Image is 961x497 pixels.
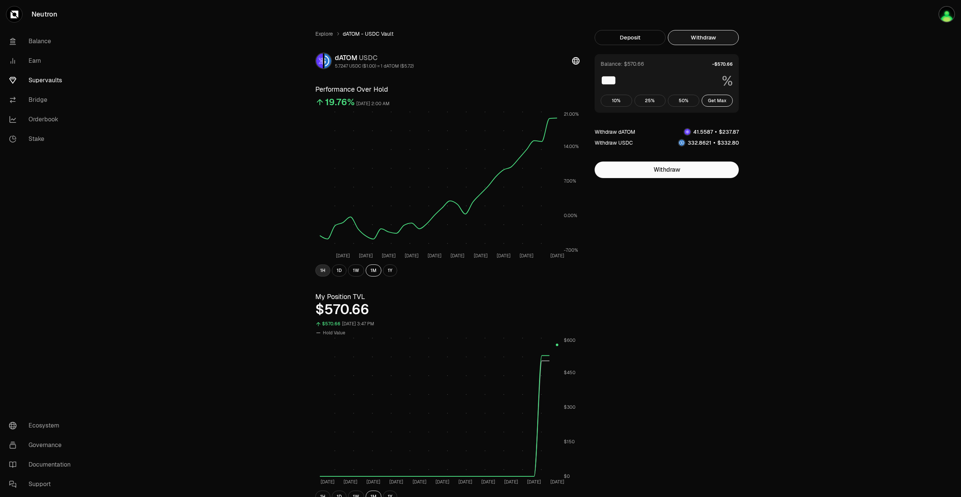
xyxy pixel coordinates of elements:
a: Bridge [3,90,81,110]
tspan: [DATE] [359,253,373,259]
div: $570.66 [315,302,580,317]
div: dATOM [335,53,414,63]
tspan: -7.00% [564,247,578,253]
button: Get Max [702,95,733,107]
nav: breadcrumb [315,30,580,38]
button: 1W [348,264,364,276]
div: 5.7247 USDC ($1.00) = 1 dATOM ($5.72) [335,63,414,69]
tspan: [DATE] [428,253,441,259]
h3: My Position TVL [315,292,580,302]
tspan: [DATE] [450,253,464,259]
button: Withdraw [668,30,739,45]
a: Orderbook [3,110,81,129]
img: USDC Logo [679,140,685,146]
img: dATOM Logo [316,53,323,68]
div: $570.66 [322,320,340,328]
tspan: [DATE] [343,479,357,485]
span: % [722,74,733,89]
tspan: 21.00% [564,111,579,117]
a: Documentation [3,455,81,474]
tspan: $150 [564,439,575,445]
tspan: [DATE] [504,479,518,485]
tspan: [DATE] [435,479,449,485]
button: Withdraw [595,162,739,178]
tspan: [DATE] [366,479,380,485]
tspan: [DATE] [336,253,350,259]
h3: Performance Over Hold [315,84,580,95]
tspan: [DATE] [527,479,541,485]
tspan: 7.00% [564,178,576,184]
a: Governance [3,435,81,455]
tspan: [DATE] [474,253,488,259]
div: Balance: $570.66 [601,60,644,68]
div: [DATE] 3:47 PM [342,320,374,328]
tspan: [DATE] [389,479,403,485]
tspan: [DATE] [382,253,396,259]
button: 25% [634,95,666,107]
tspan: [DATE] [458,479,472,485]
tspan: [DATE] [481,479,495,485]
button: 1Y [383,264,397,276]
div: Withdraw dATOM [595,128,635,136]
tspan: 0.00% [564,213,577,219]
img: USDC Logo [324,53,331,68]
a: Earn [3,51,81,71]
a: Ecosystem [3,416,81,435]
a: Balance [3,32,81,51]
span: Hold Value [323,330,345,336]
tspan: $300 [564,404,575,410]
button: 1H [315,264,330,276]
img: portefeuilleterra [938,6,955,23]
a: Stake [3,129,81,149]
a: Support [3,474,81,494]
tspan: $600 [564,337,575,343]
button: 1D [332,264,346,276]
tspan: [DATE] [520,253,533,259]
tspan: [DATE] [405,253,419,259]
div: 19.76% [325,96,355,108]
button: Deposit [595,30,666,45]
tspan: [DATE] [497,253,511,259]
tspan: [DATE] [550,479,564,485]
tspan: $0 [564,473,570,479]
div: Withdraw USDC [595,139,633,147]
img: dATOM Logo [684,129,690,135]
tspan: [DATE] [321,479,334,485]
tspan: 14.00% [564,144,579,150]
tspan: [DATE] [550,253,564,259]
tspan: $450 [564,370,575,376]
a: Explore [315,30,333,38]
a: Supervaults [3,71,81,90]
div: [DATE] 2:00 AM [356,100,390,108]
tspan: [DATE] [413,479,426,485]
span: USDC [359,53,378,62]
span: dATOM - USDC Vault [343,30,393,38]
button: 1M [366,264,381,276]
button: 10% [601,95,632,107]
button: 50% [668,95,699,107]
